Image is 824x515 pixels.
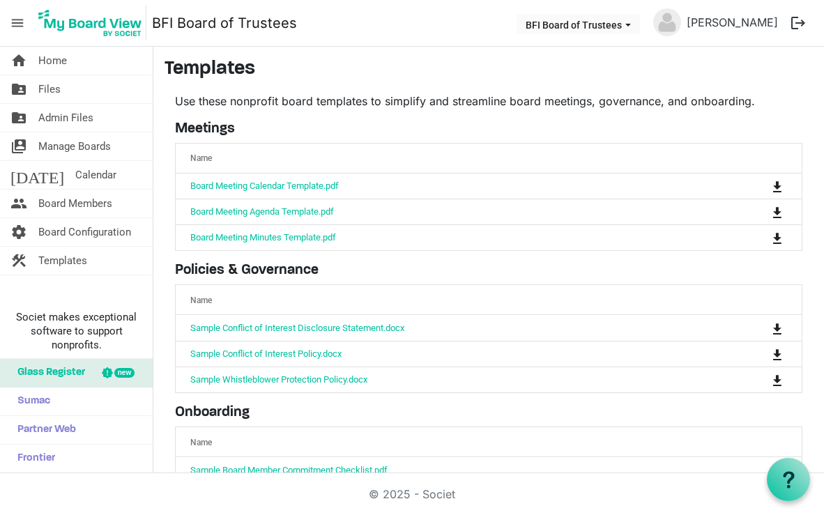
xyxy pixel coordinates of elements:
div: new [114,368,135,378]
span: switch_account [10,132,27,160]
td: Board Meeting Agenda Template.pdf is template cell column header Name [176,199,715,224]
h5: Policies & Governance [175,262,802,279]
a: [PERSON_NAME] [681,8,784,36]
span: home [10,47,27,75]
td: is Command column column header [715,457,802,482]
button: Download [768,228,787,247]
a: My Board View Logo [34,6,152,40]
h5: Meetings [175,121,802,137]
td: Board Meeting Minutes Template.pdf is template cell column header Name [176,224,715,250]
span: Home [38,47,67,75]
span: Name [190,153,212,163]
button: logout [784,8,813,38]
a: Sample Conflict of Interest Disclosure Statement.docx [190,323,404,333]
span: Manage Boards [38,132,111,160]
span: construction [10,247,27,275]
button: BFI Board of Trustees dropdownbutton [517,15,640,34]
span: Societ makes exceptional software to support nonprofits. [6,310,146,352]
span: Files [38,75,61,103]
td: is Command column column header [715,174,802,199]
a: Sample Board Member Commitment Checklist.pdf [190,465,388,475]
span: Name [190,295,212,305]
td: is Command column column header [715,341,802,367]
a: Board Meeting Calendar Template.pdf [190,180,339,191]
td: Board Meeting Calendar Template.pdf is template cell column header Name [176,174,715,199]
td: is Command column column header [715,199,802,224]
td: Sample Board Member Commitment Checklist.pdf is template cell column header Name [176,457,715,482]
span: [DATE] [10,161,64,189]
span: Board Configuration [38,218,131,246]
img: no-profile-picture.svg [653,8,681,36]
span: settings [10,218,27,246]
h3: Templates [165,58,813,82]
button: Download [768,370,787,390]
span: Board Members [38,190,112,217]
a: Board Meeting Agenda Template.pdf [190,206,334,217]
td: Sample Conflict of Interest Disclosure Statement.docx is template cell column header Name [176,315,715,340]
h5: Onboarding [175,404,802,421]
span: Calendar [75,161,116,189]
td: is Command column column header [715,315,802,340]
span: people [10,190,27,217]
p: Use these nonprofit board templates to simplify and streamline board meetings, governance, and on... [175,93,802,109]
span: menu [4,10,31,36]
img: My Board View Logo [34,6,146,40]
span: Sumac [10,387,50,415]
button: Download [768,344,787,364]
a: BFI Board of Trustees [152,9,297,37]
td: is Command column column header [715,224,802,250]
button: Download [768,202,787,222]
a: Board Meeting Minutes Template.pdf [190,232,336,243]
a: © 2025 - Societ [369,487,455,501]
button: Download [768,176,787,196]
span: Admin Files [38,104,93,132]
button: Download [768,460,787,479]
span: Name [190,438,212,447]
span: folder_shared [10,104,27,132]
button: Download [768,318,787,337]
span: Frontier [10,445,55,472]
span: Templates [38,247,87,275]
td: Sample Conflict of Interest Policy.docx is template cell column header Name [176,341,715,367]
span: folder_shared [10,75,27,103]
a: Sample Conflict of Interest Policy.docx [190,348,342,359]
span: Glass Register [10,359,85,387]
a: Sample Whistleblower Protection Policy.docx [190,374,367,385]
span: Partner Web [10,416,76,444]
td: Sample Whistleblower Protection Policy.docx is template cell column header Name [176,367,715,392]
td: is Command column column header [715,367,802,392]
